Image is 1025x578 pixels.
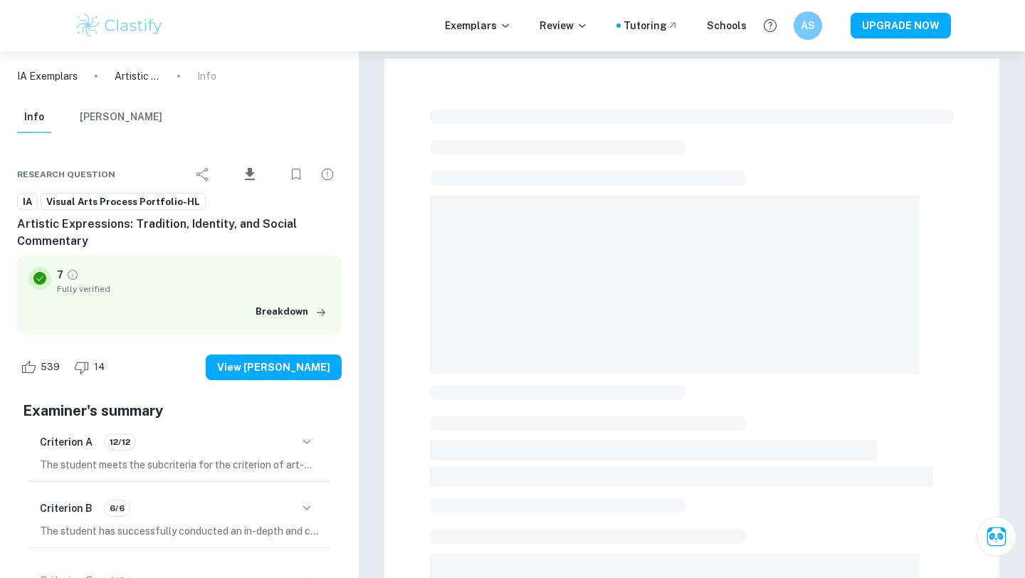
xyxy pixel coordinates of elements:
button: Breakdown [252,301,330,322]
p: Info [197,68,216,84]
div: Report issue [313,160,342,189]
span: Visual Arts Process Portfolio-HL [41,195,205,209]
a: IA [17,193,38,211]
h6: AS [800,18,816,33]
span: 6/6 [105,502,130,515]
p: The student meets the subcriteria for the criterion of art-making formats by providing three art-... [40,457,319,473]
button: View [PERSON_NAME] [206,354,342,380]
span: 12/12 [105,436,135,448]
a: Visual Arts Process Portfolio-HL [41,193,206,211]
a: Schools [707,18,747,33]
div: Like [17,356,68,379]
h6: Artistic Expressions: Tradition, Identity, and Social Commentary [17,216,342,250]
p: Exemplars [445,18,511,33]
h5: Examiner's summary [23,400,336,421]
h6: Criterion A [40,434,93,450]
a: Grade fully verified [66,268,79,281]
h6: Criterion B [40,500,93,516]
div: Bookmark [282,160,310,189]
span: IA [18,195,37,209]
img: Clastify logo [74,11,164,40]
p: Artistic Expressions: Tradition, Identity, and Social Commentary [115,68,160,84]
button: Help and Feedback [758,14,782,38]
span: Research question [17,168,115,181]
p: 7 [57,267,63,283]
p: The student has successfully conducted an in-depth and critical investigation in their portfolio,... [40,523,319,539]
span: Fully verified [57,283,330,295]
span: 14 [86,360,112,374]
span: 539 [33,360,68,374]
div: Dislike [70,356,112,379]
div: Download [220,156,279,193]
a: Tutoring [624,18,678,33]
div: Share [189,160,217,189]
button: Ask Clai [977,517,1016,557]
a: IA Exemplars [17,68,78,84]
button: Info [17,102,51,133]
button: AS [794,11,822,40]
button: UPGRADE NOW [851,13,951,38]
p: Review [540,18,588,33]
button: [PERSON_NAME] [80,102,162,133]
